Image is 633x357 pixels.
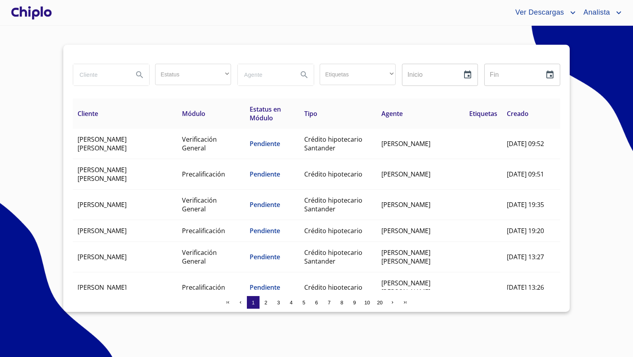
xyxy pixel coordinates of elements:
div: ​ [320,64,396,85]
span: Pendiente [250,200,280,209]
span: Agente [381,109,403,118]
button: 20 [373,296,386,309]
button: account of current user [509,6,577,19]
span: [PERSON_NAME] [78,283,127,292]
span: Estatus en Módulo [250,105,281,122]
input: search [73,64,127,85]
span: Precalificación [182,226,225,235]
span: Precalificación [182,283,225,292]
span: 5 [302,300,305,306]
button: Search [295,65,314,84]
div: ​ [155,64,231,85]
span: Ver Descargas [509,6,568,19]
span: 2 [264,300,267,306]
span: [PERSON_NAME] [PERSON_NAME] [78,135,127,152]
span: Pendiente [250,170,280,178]
span: Crédito hipotecario [304,283,362,292]
span: Pendiente [250,283,280,292]
span: 8 [340,300,343,306]
span: Tipo [304,109,317,118]
span: 4 [290,300,292,306]
button: 8 [335,296,348,309]
span: [PERSON_NAME] [381,200,430,209]
span: Pendiente [250,139,280,148]
span: [PERSON_NAME] [PERSON_NAME] [381,248,430,266]
input: search [238,64,292,85]
span: Analista [578,6,614,19]
span: [PERSON_NAME] [PERSON_NAME] [381,279,430,296]
span: Creado [507,109,529,118]
span: 20 [377,300,383,306]
span: 9 [353,300,356,306]
span: Pendiente [250,226,280,235]
button: 3 [272,296,285,309]
span: 10 [364,300,370,306]
button: 6 [310,296,323,309]
button: 4 [285,296,298,309]
span: Crédito hipotecario [304,170,362,178]
span: Etiquetas [469,109,497,118]
span: Pendiente [250,253,280,261]
span: Precalificación [182,170,225,178]
span: [PERSON_NAME] [78,226,127,235]
button: 7 [323,296,335,309]
button: account of current user [578,6,624,19]
button: 9 [348,296,361,309]
span: [PERSON_NAME] [PERSON_NAME] [78,165,127,183]
span: Crédito hipotecario Santander [304,196,362,213]
span: Verificación General [182,248,217,266]
span: [PERSON_NAME] [78,253,127,261]
span: Módulo [182,109,205,118]
span: Crédito hipotecario Santander [304,135,362,152]
span: [DATE] 09:52 [507,139,544,148]
span: 6 [315,300,318,306]
span: Verificación General [182,135,217,152]
button: Search [130,65,149,84]
span: 3 [277,300,280,306]
span: [PERSON_NAME] [381,170,430,178]
span: [DATE] 19:35 [507,200,544,209]
span: Crédito hipotecario [304,226,362,235]
span: 7 [328,300,330,306]
span: Verificación General [182,196,217,213]
span: [PERSON_NAME] [381,226,430,235]
span: 1 [252,300,254,306]
span: Crédito hipotecario Santander [304,248,362,266]
span: Cliente [78,109,98,118]
button: 1 [247,296,260,309]
span: [DATE] 13:27 [507,253,544,261]
span: [DATE] 13:26 [507,283,544,292]
span: [DATE] 19:20 [507,226,544,235]
span: [PERSON_NAME] [78,200,127,209]
button: 10 [361,296,373,309]
span: [PERSON_NAME] [381,139,430,148]
button: 5 [298,296,310,309]
button: 2 [260,296,272,309]
span: [DATE] 09:51 [507,170,544,178]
